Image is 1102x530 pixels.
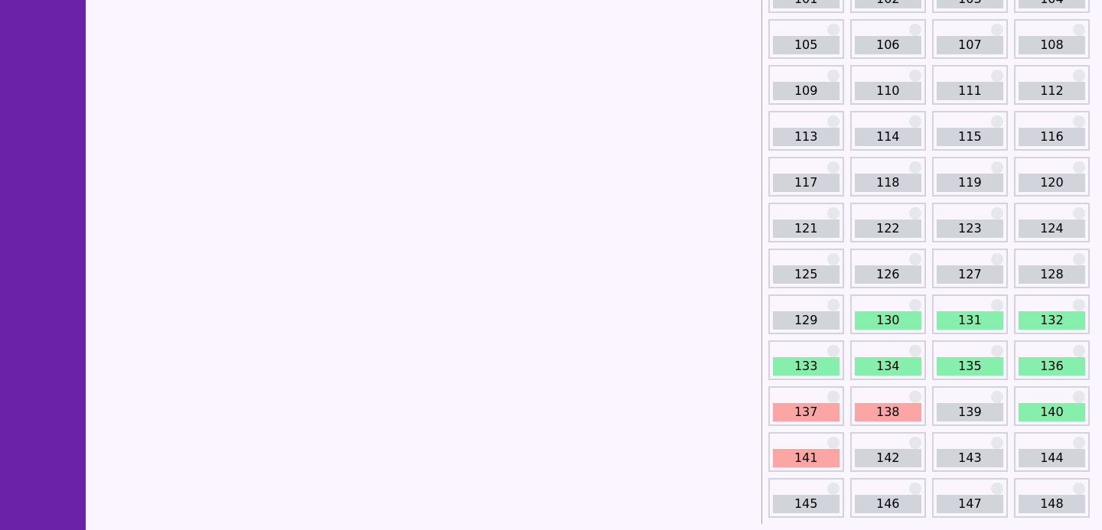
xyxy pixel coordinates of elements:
a: 140 [1019,403,1085,421]
a: 125 [773,265,840,284]
a: 112 [1019,82,1085,100]
a: 111 [937,82,1003,100]
a: 119 [937,174,1003,192]
a: 126 [855,265,921,284]
a: 130 [855,311,921,330]
a: 113 [773,128,840,146]
a: 143 [937,449,1003,467]
a: 134 [855,357,921,376]
a: 133 [773,357,840,376]
a: 129 [773,311,840,330]
a: 114 [855,128,921,146]
a: 136 [1019,357,1085,376]
a: 146 [855,495,921,513]
a: 121 [773,219,840,238]
a: 137 [773,403,840,421]
a: 135 [937,357,1003,376]
a: 122 [855,219,921,238]
a: 132 [1019,311,1085,330]
a: 127 [937,265,1003,284]
a: 108 [1019,36,1085,54]
a: 120 [1019,174,1085,192]
a: 106 [855,36,921,54]
a: 148 [1019,495,1085,513]
a: 110 [855,82,921,100]
a: 147 [937,495,1003,513]
a: 131 [937,311,1003,330]
a: 107 [937,36,1003,54]
a: 118 [855,174,921,192]
a: 138 [855,403,921,421]
a: 123 [937,219,1003,238]
a: 144 [1019,449,1085,467]
a: 141 [773,449,840,467]
a: 105 [773,36,840,54]
a: 142 [855,449,921,467]
a: 116 [1019,128,1085,146]
a: 124 [1019,219,1085,238]
a: 109 [773,82,840,100]
a: 115 [937,128,1003,146]
a: 128 [1019,265,1085,284]
a: 117 [773,174,840,192]
a: 139 [937,403,1003,421]
a: 145 [773,495,840,513]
